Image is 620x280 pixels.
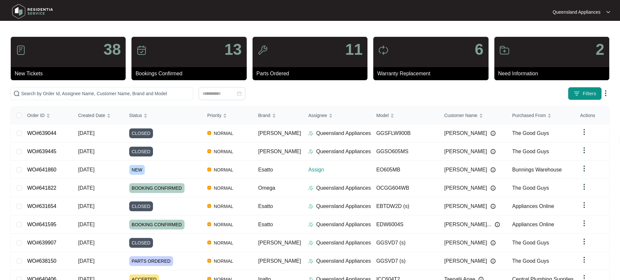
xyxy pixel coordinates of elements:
img: dropdown arrow [580,128,588,136]
a: WO#641822 [27,185,56,191]
img: dropdown arrow [606,10,610,14]
td: GGSVD7 (s) [371,252,439,270]
span: [PERSON_NAME] [444,184,487,192]
span: NORMAL [211,221,236,228]
img: Assigner Icon [308,222,313,227]
th: Status [124,107,202,124]
p: 38 [103,42,121,57]
span: NORMAL [211,202,236,210]
th: Actions [575,107,609,124]
span: Esatto [258,222,273,227]
span: NEW [129,165,145,175]
img: Info icon [490,204,496,209]
img: dropdown arrow [580,219,588,227]
th: Purchased From [507,107,575,124]
p: New Tickets [15,70,126,78]
p: Queensland Appliances [316,184,371,192]
img: Info icon [490,131,496,136]
img: Info icon [490,149,496,154]
p: Bookings Confirmed [135,70,246,78]
img: icon [499,45,510,55]
a: WO#639445 [27,149,56,154]
span: The Good Guys [512,258,549,264]
td: GGSFLW900B [371,124,439,142]
img: dropdown arrow [602,89,610,97]
img: Assigner Icon [308,204,313,209]
th: Created Date [73,107,124,124]
p: Queensland Appliances [553,9,600,15]
img: icon [378,45,389,55]
th: Priority [202,107,253,124]
th: Order ID [22,107,73,124]
span: Appliances Online [512,203,554,209]
p: Parts Ordered [256,70,367,78]
span: [PERSON_NAME] [444,202,487,210]
a: WO#641595 [27,222,56,227]
th: Customer Name [439,107,507,124]
span: NORMAL [211,257,236,265]
img: Vercel Logo [207,222,211,226]
span: [PERSON_NAME] [444,239,487,247]
td: EBTDW2D (s) [371,197,439,215]
p: 6 [475,42,484,57]
span: [PERSON_NAME]... [444,221,491,228]
img: residentia service logo [10,2,55,21]
span: Brand [258,112,270,119]
span: Esatto [258,203,273,209]
span: [DATE] [78,149,94,154]
p: Queensland Appliances [316,239,371,247]
img: Info icon [495,222,500,227]
img: Info icon [490,185,496,191]
a: WO#639044 [27,130,56,136]
span: [PERSON_NAME] [258,240,301,245]
img: dropdown arrow [580,165,588,172]
span: NORMAL [211,129,236,137]
a: WO#641860 [27,167,56,172]
span: NORMAL [211,166,236,174]
span: The Good Guys [512,185,549,191]
span: CLOSED [129,128,153,138]
p: Need Information [498,70,609,78]
span: [DATE] [78,185,94,191]
span: [DATE] [78,258,94,264]
th: Brand [253,107,303,124]
img: Vercel Logo [207,259,211,263]
span: CLOSED [129,201,153,211]
span: Omega [258,185,275,191]
img: Assigner Icon [308,185,313,191]
th: Model [371,107,439,124]
p: Assign [308,166,371,174]
span: Model [376,112,389,119]
img: dropdown arrow [580,183,588,191]
span: [DATE] [78,240,94,245]
button: filter iconFilters [568,87,602,100]
span: Status [129,112,142,119]
input: Search by Order Id, Assignee Name, Customer Name, Brand and Model [21,90,190,97]
img: icon [136,45,147,55]
img: Assigner Icon [308,149,313,154]
img: icon [257,45,268,55]
span: [PERSON_NAME] [258,149,301,154]
p: 11 [345,42,363,57]
img: dropdown arrow [580,146,588,154]
span: BOOKING CONFIRMED [129,220,185,229]
img: Vercel Logo [207,241,211,244]
p: 2 [596,42,604,57]
img: search-icon [13,90,20,97]
span: Customer Name [444,112,477,119]
img: Vercel Logo [207,168,211,171]
img: Assigner Icon [308,240,313,245]
td: OCGG604WB [371,179,439,197]
img: dropdown arrow [580,256,588,264]
span: BOOKING CONFIRMED [129,183,185,193]
a: WO#639907 [27,240,56,245]
span: NORMAL [211,239,236,247]
span: [PERSON_NAME] [444,148,487,155]
span: CLOSED [129,147,153,156]
img: filter icon [573,90,580,97]
span: Order ID [27,112,45,119]
img: Info icon [490,258,496,264]
p: Queensland Appliances [316,202,371,210]
span: The Good Guys [512,149,549,154]
span: [DATE] [78,222,94,227]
